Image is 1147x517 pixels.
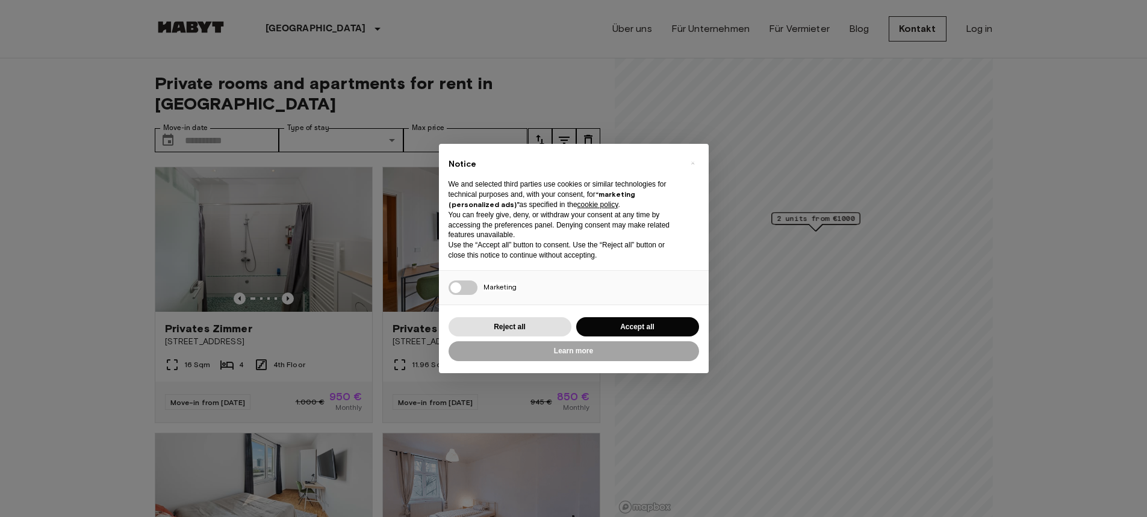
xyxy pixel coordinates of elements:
[691,156,695,170] span: ×
[483,282,517,291] span: Marketing
[449,341,699,361] button: Learn more
[683,153,703,173] button: Close this notice
[449,190,635,209] strong: “marketing (personalized ads)”
[576,317,699,337] button: Accept all
[449,210,680,240] p: You can freely give, deny, or withdraw your consent at any time by accessing the preferences pane...
[449,240,680,261] p: Use the “Accept all” button to consent. Use the “Reject all” button or close this notice to conti...
[449,317,571,337] button: Reject all
[449,179,680,209] p: We and selected third parties use cookies or similar technologies for technical purposes and, wit...
[449,158,680,170] h2: Notice
[577,200,618,209] a: cookie policy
